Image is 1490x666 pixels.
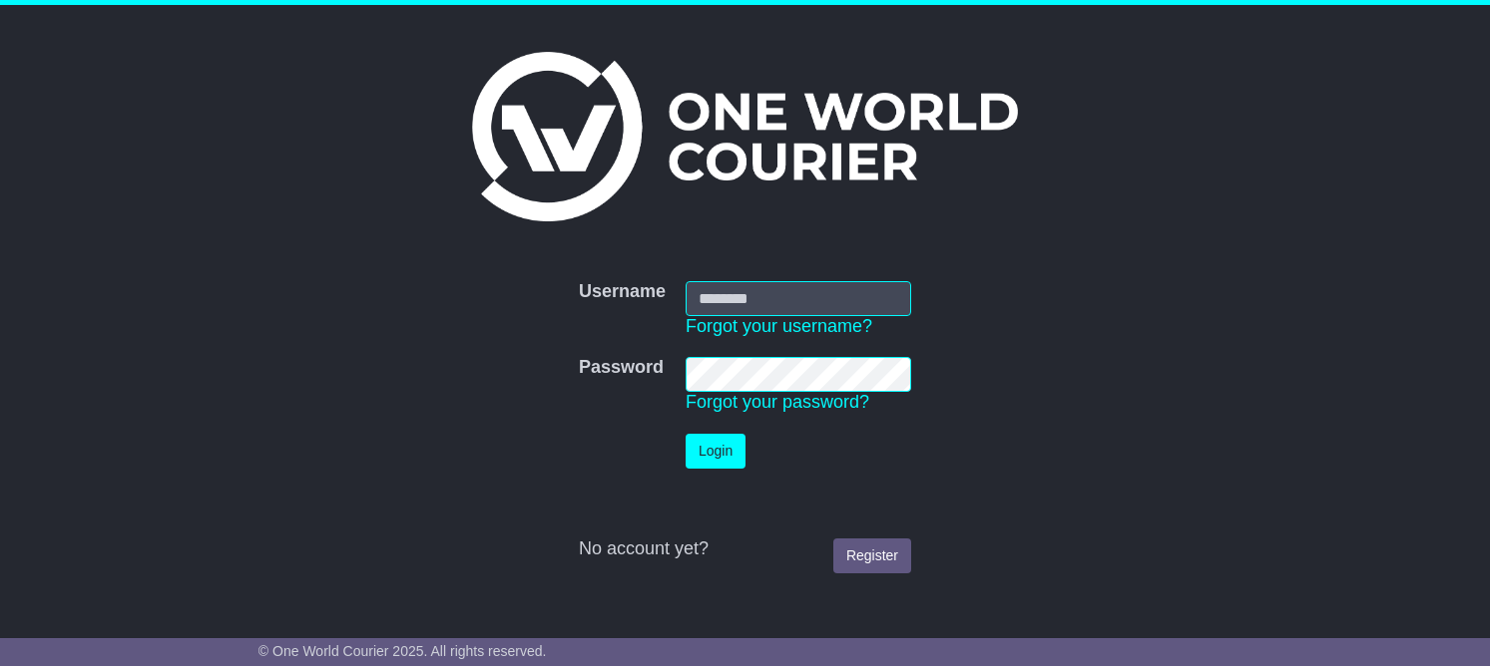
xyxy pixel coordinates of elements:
a: Forgot your password? [686,392,869,412]
button: Login [686,434,745,469]
img: One World [472,52,1017,221]
a: Register [833,538,911,573]
label: Username [579,281,666,303]
div: No account yet? [579,538,911,560]
label: Password [579,357,664,379]
a: Forgot your username? [686,316,872,336]
span: © One World Courier 2025. All rights reserved. [258,643,547,659]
